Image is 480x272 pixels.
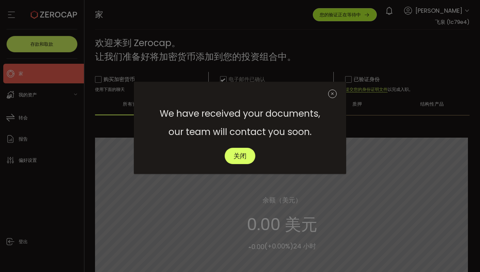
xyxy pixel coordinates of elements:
[328,88,340,100] button: 关闭
[402,201,480,272] iframe: 聊天小部件
[134,82,346,174] div: 对话
[233,151,247,161] font: 关闭
[402,201,480,272] div: 聊天小组件
[160,105,320,141] span: We have received your documents, our team will contact you soon.
[225,148,255,164] button: 关闭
